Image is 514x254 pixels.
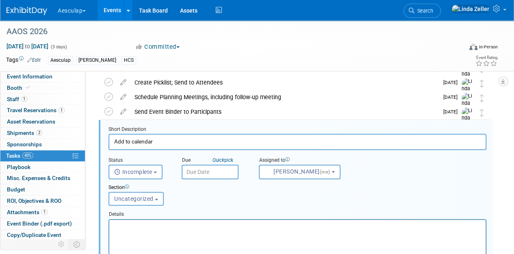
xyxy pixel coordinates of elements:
[24,43,31,50] span: to
[130,105,438,119] div: Send Event Binder to Participants
[116,79,130,86] a: edit
[36,130,42,136] span: 2
[7,220,72,227] span: Event Binder (.pdf export)
[4,24,456,39] div: AAOS 2026
[50,44,67,50] span: (3 days)
[7,186,25,193] span: Budget
[7,232,61,238] span: Copy/Duplicate Event
[7,209,48,215] span: Attachments
[132,43,183,51] button: Committed
[130,90,438,104] div: Schedule Planning Meetings, including follow-up meeting
[443,80,462,85] span: [DATE]
[0,230,85,241] a: Copy/Duplicate Event
[259,165,340,179] button: [PERSON_NAME](me)
[76,56,119,65] div: [PERSON_NAME]
[0,94,85,105] a: Staff1
[480,109,484,117] i: Move task
[0,162,85,173] a: Playbook
[479,44,498,50] div: In-Person
[403,4,441,18] a: Search
[414,8,433,14] span: Search
[7,96,27,102] span: Staff
[6,43,49,50] span: [DATE] [DATE]
[108,207,486,219] div: Details
[0,218,85,229] a: Event Binder (.pdf export)
[21,96,27,102] span: 1
[475,56,497,60] div: Event Rating
[116,93,130,101] a: edit
[69,239,85,250] td: Toggle Event Tabs
[0,150,85,161] a: Tasks40%
[451,4,490,13] img: Linda Zeller
[7,130,42,136] span: Shipments
[114,169,152,175] span: Incomplete
[480,80,484,87] i: Move task
[469,43,477,50] img: Format-Inperson.png
[462,107,474,136] img: Linda Zeller
[108,184,454,192] div: Section
[0,184,85,195] a: Budget
[0,139,85,150] a: Sponsorships
[108,157,169,165] div: Status
[7,164,30,170] span: Playbook
[462,78,474,107] img: Linda Zeller
[0,195,85,206] a: ROI, Objectives & ROO
[182,165,239,179] input: Due Date
[7,198,61,204] span: ROI, Objectives & ROO
[7,175,70,181] span: Misc. Expenses & Credits
[6,152,33,159] span: Tasks
[116,108,130,115] a: edit
[259,157,344,165] div: Assigned to
[7,7,47,15] img: ExhibitDay
[7,141,42,148] span: Sponsorships
[26,85,30,90] i: Booth reservation complete
[7,118,55,125] span: Asset Reservations
[320,169,330,175] span: (me)
[114,195,154,202] span: Uncategorized
[7,73,52,80] span: Event Information
[0,82,85,93] a: Booth
[462,93,474,122] img: Linda Zeller
[108,126,486,134] div: Short Description
[0,105,85,116] a: Travel Reservations1
[7,85,32,91] span: Booth
[7,107,65,113] span: Travel Reservations
[0,207,85,218] a: Attachments1
[121,56,136,65] div: HCS
[59,107,65,113] span: 1
[182,157,247,165] div: Due
[54,239,69,250] td: Personalize Event Tab Strip
[443,94,462,100] span: [DATE]
[108,165,163,179] button: Incomplete
[265,168,332,175] span: [PERSON_NAME]
[0,128,85,139] a: Shipments2
[0,71,85,82] a: Event Information
[22,152,33,158] span: 40%
[211,157,235,163] a: Quickpick
[108,192,164,206] button: Uncategorized
[41,209,48,215] span: 1
[130,76,438,89] div: Create Picklist; Send to Attendees
[48,56,73,65] div: Aesculap
[27,57,41,63] a: Edit
[443,109,462,115] span: [DATE]
[0,116,85,127] a: Asset Reservations
[213,157,224,163] i: Quick
[6,56,41,65] td: Tags
[426,42,498,54] div: Event Format
[108,134,486,150] input: Name of task or a short description
[480,94,484,102] i: Move task
[0,173,85,184] a: Misc. Expenses & Credits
